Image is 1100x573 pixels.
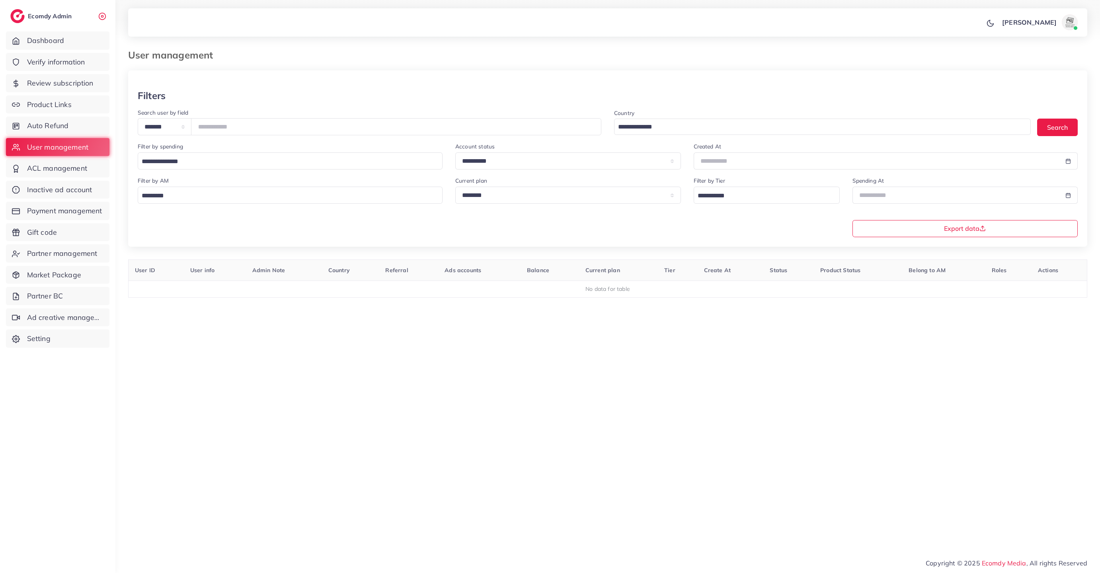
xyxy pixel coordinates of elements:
[27,206,102,216] span: Payment management
[614,109,634,117] label: Country
[982,559,1026,567] a: Ecomdy Media
[27,121,69,131] span: Auto Refund
[6,159,109,177] a: ACL management
[27,270,81,280] span: Market Package
[138,109,188,117] label: Search user by field
[694,177,725,185] label: Filter by Tier
[820,267,860,274] span: Product Status
[6,244,109,263] a: Partner management
[585,267,620,274] span: Current plan
[992,267,1007,274] span: Roles
[6,181,109,199] a: Inactive ad account
[135,267,155,274] span: User ID
[27,78,94,88] span: Review subscription
[527,267,549,274] span: Balance
[27,333,51,344] span: Setting
[328,267,350,274] span: Country
[6,138,109,156] a: User management
[1038,267,1058,274] span: Actions
[909,267,946,274] span: Belong to AM
[27,227,57,238] span: Gift code
[27,163,87,173] span: ACL management
[138,187,443,204] div: Search for option
[6,266,109,284] a: Market Package
[445,267,481,274] span: Ads accounts
[190,267,215,274] span: User info
[133,285,1083,293] div: No data for table
[1002,18,1057,27] p: [PERSON_NAME]
[27,185,92,195] span: Inactive ad account
[138,177,169,185] label: Filter by AM
[6,223,109,242] a: Gift code
[664,267,675,274] span: Tier
[27,312,103,323] span: Ad creative management
[27,99,72,110] span: Product Links
[926,558,1087,568] span: Copyright © 2025
[852,177,884,185] label: Spending At
[770,267,787,274] span: Status
[138,152,443,170] div: Search for option
[252,267,285,274] span: Admin Note
[27,35,64,46] span: Dashboard
[615,121,1020,133] input: Search for option
[6,31,109,50] a: Dashboard
[1037,119,1078,136] button: Search
[694,142,722,150] label: Created At
[139,156,432,168] input: Search for option
[27,291,63,301] span: Partner BC
[6,117,109,135] a: Auto Refund
[998,14,1081,30] a: [PERSON_NAME]avatar
[27,142,88,152] span: User management
[704,267,731,274] span: Create At
[6,287,109,305] a: Partner BC
[385,267,408,274] span: Referral
[10,9,25,23] img: logo
[139,190,432,202] input: Search for option
[6,53,109,71] a: Verify information
[138,142,183,150] label: Filter by spending
[944,225,986,232] span: Export data
[1062,14,1078,30] img: avatar
[6,329,109,348] a: Setting
[27,57,85,67] span: Verify information
[138,90,166,101] h3: Filters
[6,308,109,327] a: Ad creative management
[27,248,98,259] span: Partner management
[694,187,840,204] div: Search for option
[6,74,109,92] a: Review subscription
[6,202,109,220] a: Payment management
[695,190,829,202] input: Search for option
[10,9,74,23] a: logoEcomdy Admin
[455,142,495,150] label: Account status
[614,119,1031,135] div: Search for option
[455,177,487,185] label: Current plan
[1026,558,1087,568] span: , All rights Reserved
[128,49,219,61] h3: User management
[852,220,1078,237] button: Export data
[28,12,74,20] h2: Ecomdy Admin
[6,95,109,114] a: Product Links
